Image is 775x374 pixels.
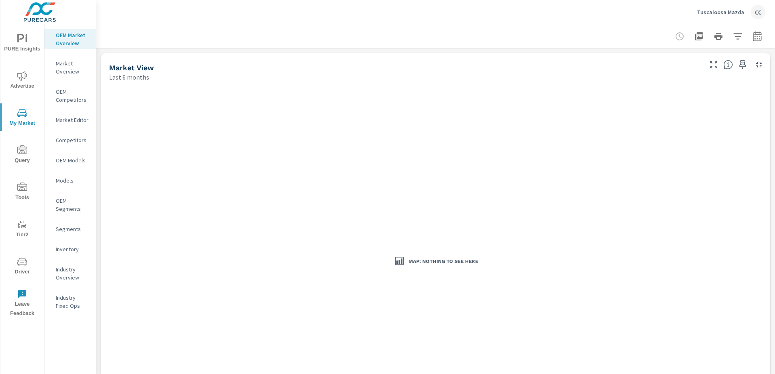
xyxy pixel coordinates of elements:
span: Tools [3,183,42,202]
div: Industry Overview [44,263,96,284]
div: Models [44,174,96,187]
p: OEM Segments [56,197,89,213]
h3: Map: Nothing to see here [409,258,478,265]
div: OEM Market Overview [44,29,96,49]
p: Market Overview [56,59,89,76]
div: CC [751,5,765,19]
p: Inventory [56,245,89,253]
div: nav menu [0,24,44,321]
span: Save this to your personalized report [736,58,749,71]
p: OEM Market Overview [56,31,89,47]
div: OEM Models [44,154,96,166]
div: OEM Competitors [44,86,96,106]
p: Industry Overview [56,265,89,282]
span: Find the biggest opportunities in your market for your inventory. Understand by postal code where... [723,60,733,69]
button: Apply Filters [730,28,746,44]
div: OEM Segments [44,195,96,215]
div: Industry Fixed Ops [44,292,96,312]
button: "Export Report to PDF" [691,28,707,44]
div: Market Editor [44,114,96,126]
button: Make Fullscreen [707,58,720,71]
div: Segments [44,223,96,235]
p: Tuscaloosa Mazda [697,8,744,16]
div: Market Overview [44,57,96,78]
p: Competitors [56,136,89,144]
p: Industry Fixed Ops [56,294,89,310]
span: Tier2 [3,220,42,240]
span: Advertise [3,71,42,91]
p: Market Editor [56,116,89,124]
button: Print Report [710,28,727,44]
p: Last 6 months [109,72,149,82]
span: PURE Insights [3,34,42,54]
span: My Market [3,108,42,128]
p: Models [56,176,89,185]
div: Inventory [44,243,96,255]
h5: Market View [109,63,154,72]
button: Select Date Range [749,28,765,44]
button: Minimize Widget [752,58,765,71]
span: Driver [3,257,42,277]
p: OEM Competitors [56,88,89,104]
p: OEM Models [56,156,89,164]
span: Leave Feedback [3,289,42,318]
div: Competitors [44,134,96,146]
span: Query [3,145,42,165]
p: Segments [56,225,89,233]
